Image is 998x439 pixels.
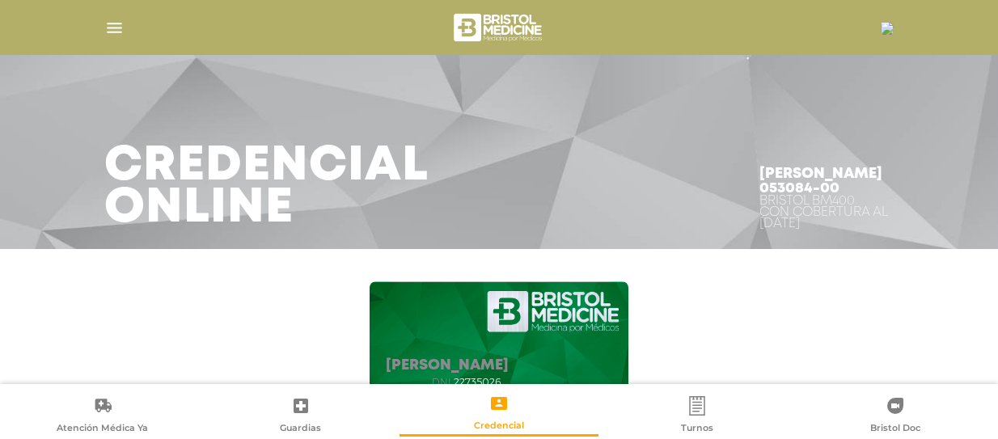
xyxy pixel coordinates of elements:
[386,377,450,388] span: dni
[451,8,548,47] img: bristol-medicine-blanco.png
[881,22,894,35] img: 18003
[454,377,501,388] span: 22735026
[104,146,429,230] h3: Credencial Online
[759,167,894,196] h4: [PERSON_NAME] 053084-00
[3,395,201,437] a: Atención Médica Ya
[280,422,321,437] span: Guardias
[57,422,148,437] span: Atención Médica Ya
[386,357,527,375] h5: [PERSON_NAME]
[104,18,125,38] img: Cober_menu-lines-white.svg
[797,395,995,437] a: Bristol Doc
[598,395,797,437] a: Turnos
[870,422,920,437] span: Bristol Doc
[400,393,598,434] a: Credencial
[474,420,524,434] span: Credencial
[201,395,400,437] a: Guardias
[759,196,894,230] div: Bristol BM400 Con Cobertura al [DATE]
[681,422,713,437] span: Turnos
